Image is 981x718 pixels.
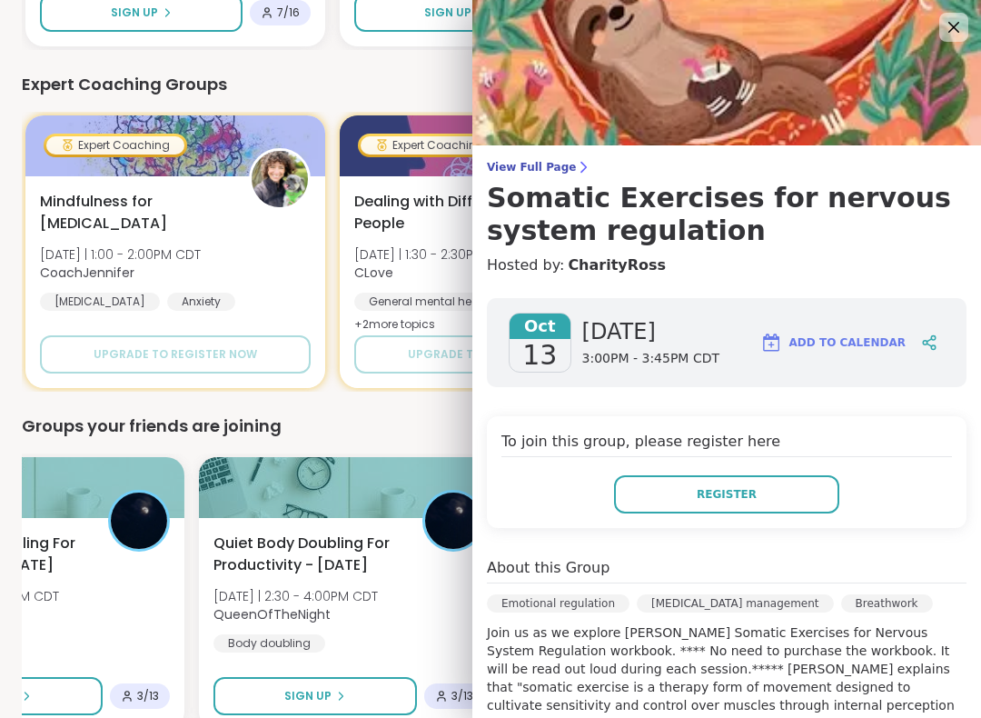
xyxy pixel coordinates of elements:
[354,335,625,374] button: Upgrade to register now
[361,136,499,155] div: Expert Coaching
[487,594,629,613] div: Emotional regulation
[841,594,933,613] div: Breathwork
[354,245,513,264] span: [DATE] | 1:30 - 2:30PM CDT
[40,191,229,234] span: Mindfulness for [MEDICAL_DATA]
[487,160,966,247] a: View Full PageSomatic Exercises for nervous system regulation
[637,594,833,613] div: [MEDICAL_DATA] management
[424,5,471,21] span: Sign Up
[697,486,757,503] span: Register
[789,334,906,351] span: Add to Calendar
[213,677,417,715] button: Sign Up
[582,350,719,368] span: 3:00PM - 3:45PM CDT
[111,5,158,21] span: Sign Up
[354,191,543,234] span: Dealing with Difficult People
[22,414,959,439] div: Groups your friends are joining
[252,151,308,207] img: CoachJennifer
[614,475,839,514] button: Register
[40,293,160,311] div: [MEDICAL_DATA]
[487,254,966,276] h4: Hosted by:
[46,136,184,155] div: Expert Coaching
[213,533,402,576] span: Quiet Body Doubling For Productivity - [DATE]
[568,254,666,276] a: CharityRoss
[522,339,557,372] span: 13
[582,317,719,346] span: [DATE]
[40,335,311,374] button: Upgrade to register now
[111,493,167,549] img: QueenOfTheNight
[487,182,966,247] h3: Somatic Exercises for nervous system regulation
[213,605,331,623] b: QueenOfTheNight
[137,689,159,703] span: 3 / 13
[487,557,609,579] h4: About this Group
[451,689,473,703] span: 3 / 13
[167,293,235,311] div: Anxiety
[510,314,570,339] span: Oct
[40,245,201,264] span: [DATE] | 1:00 - 2:00PM CDT
[760,332,782,354] img: ShareWell Logomark
[40,264,134,282] b: CoachJennifer
[501,431,952,457] h4: To join this group, please register here
[213,634,325,653] div: Body doubling
[354,264,393,282] b: CLove
[94,346,257,363] span: Upgrade to register now
[425,493,481,549] img: QueenOfTheNight
[213,587,378,605] span: [DATE] | 2:30 - 4:00PM CDT
[354,293,508,311] div: General mental health
[487,160,966,175] span: View Full Page
[284,688,332,704] span: Sign Up
[752,321,914,364] button: Add to Calendar
[22,72,959,97] div: Expert Coaching Groups
[408,346,571,363] span: Upgrade to register now
[277,5,300,20] span: 7 / 16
